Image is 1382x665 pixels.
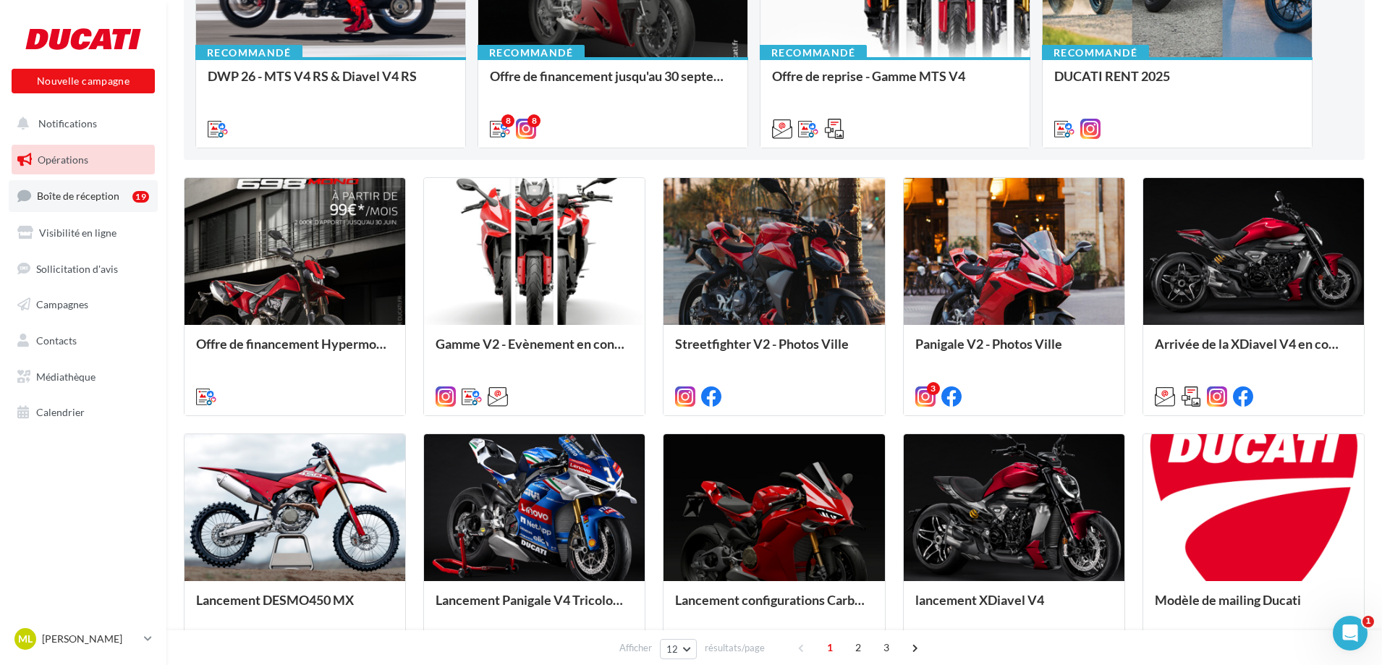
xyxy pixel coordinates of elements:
div: Offre de financement jusqu'au 30 septembre [490,69,736,98]
span: Contacts [36,334,77,347]
a: Calendrier [9,397,158,428]
div: Offre de reprise - Gamme MTS V4 [772,69,1018,98]
a: Opérations [9,145,158,175]
div: Recommandé [1042,45,1149,61]
div: Streetfighter V2 - Photos Ville [675,336,873,365]
div: Recommandé [478,45,585,61]
button: Notifications [9,109,152,139]
div: Recommandé [760,45,867,61]
span: 3 [875,636,898,659]
div: Recommandé [195,45,302,61]
span: Sollicitation d'avis [36,262,118,274]
a: Contacts [9,326,158,356]
div: Gamme V2 - Evènement en concession [436,336,633,365]
button: 12 [660,639,697,659]
span: 1 [1362,616,1374,627]
a: Sollicitation d'avis [9,254,158,284]
a: Campagnes [9,289,158,320]
div: Arrivée de la XDiavel V4 en concession [1155,336,1352,365]
a: Boîte de réception19 [9,180,158,211]
div: DUCATI RENT 2025 [1054,69,1300,98]
div: Lancement Panigale V4 Tricolore Italia MY25 [436,593,633,622]
span: ML [18,632,33,646]
div: DWP 26 - MTS V4 RS & Diavel V4 RS [208,69,454,98]
iframe: Intercom live chat [1333,616,1368,651]
div: 8 [501,114,514,127]
span: Notifications [38,117,97,130]
span: Visibilité en ligne [39,226,116,239]
div: 8 [527,114,540,127]
a: Visibilité en ligne [9,218,158,248]
div: Offre de financement Hypermotard 698 Mono [196,336,394,365]
p: [PERSON_NAME] [42,632,138,646]
span: 1 [818,636,842,659]
span: Afficher [619,641,652,655]
span: Campagnes [36,298,88,310]
div: Lancement configurations Carbone et Carbone Pro pour la Panigale V4 [675,593,873,622]
span: Opérations [38,153,88,166]
div: 19 [132,191,149,203]
span: Boîte de réception [37,190,119,202]
div: Panigale V2 - Photos Ville [915,336,1113,365]
div: 3 [927,382,940,395]
a: ML [PERSON_NAME] [12,625,155,653]
div: lancement XDiavel V4 [915,593,1113,622]
span: 2 [847,636,870,659]
button: Nouvelle campagne [12,69,155,93]
a: Médiathèque [9,362,158,392]
span: Médiathèque [36,370,96,383]
span: 12 [666,643,679,655]
div: Lancement DESMO450 MX [196,593,394,622]
span: Calendrier [36,406,85,418]
div: Modèle de mailing Ducati [1155,593,1352,622]
span: résultats/page [705,641,765,655]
